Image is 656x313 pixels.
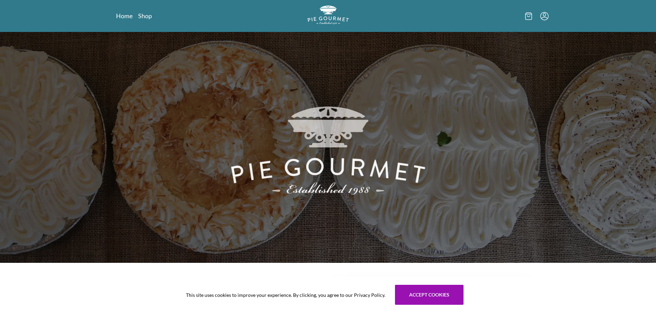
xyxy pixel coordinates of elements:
button: Accept cookies [395,285,464,305]
a: Shop [138,12,152,20]
span: This site uses cookies to improve your experience. By clicking, you agree to our Privacy Policy. [186,291,385,299]
button: Menu [540,12,549,20]
img: logo [308,5,349,24]
a: Home [116,12,133,20]
a: Logo [308,5,349,26]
